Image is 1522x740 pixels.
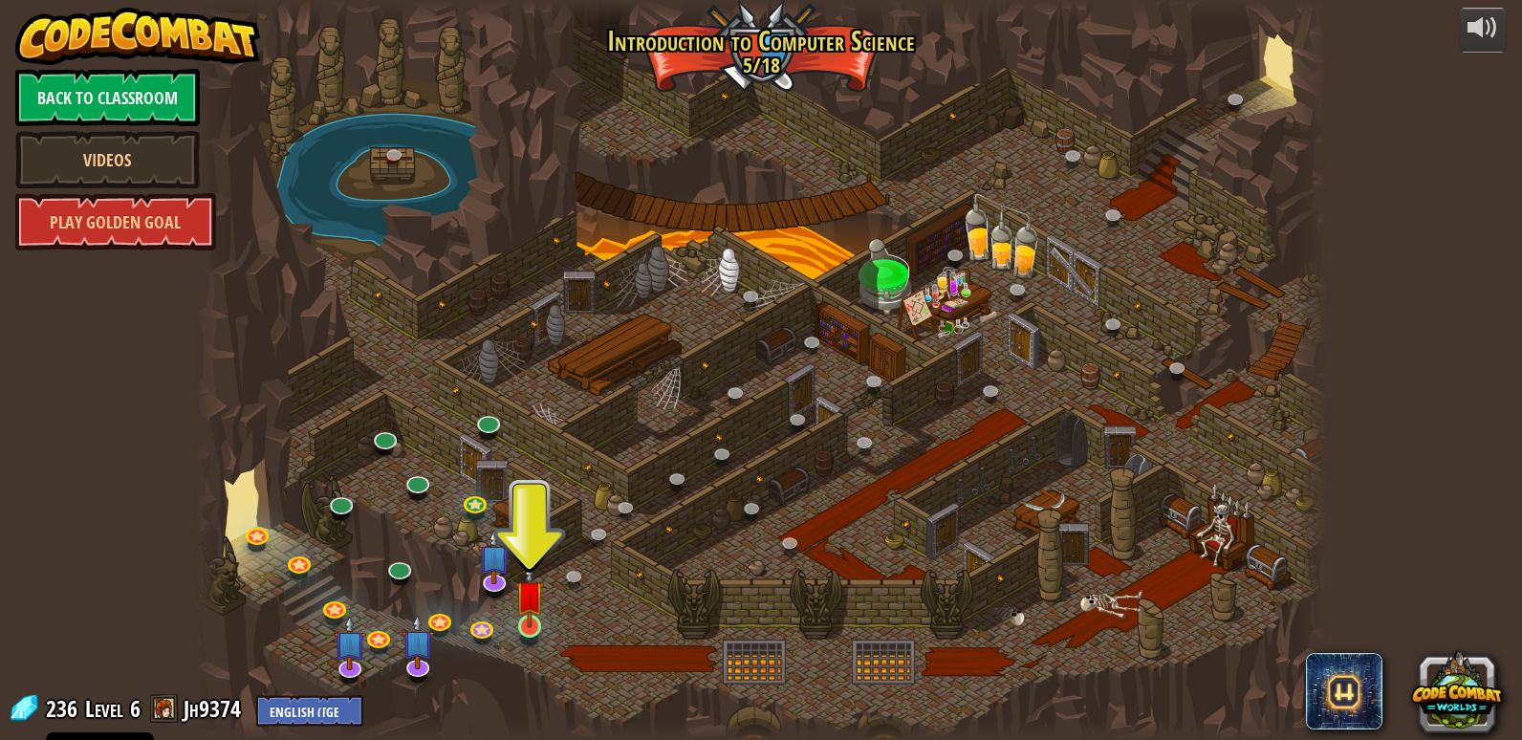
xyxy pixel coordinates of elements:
img: level-banner-unstarted.png [515,562,544,628]
a: Jh9374 [184,693,247,724]
img: level-banner-unstarted-subscriber.png [334,616,365,671]
a: Back to Classroom [15,69,200,126]
img: CodeCombat - Learn how to code by playing a game [15,8,260,65]
span: 6 [130,693,141,724]
button: Adjust volume [1459,8,1507,53]
span: Level [85,693,123,725]
a: Play Golden Goal [15,193,216,250]
img: level-banner-unstarted-subscriber.png [478,530,510,585]
a: Videos [15,131,200,188]
img: level-banner-unstarted-subscriber.png [402,615,434,670]
span: 236 [46,693,83,724]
